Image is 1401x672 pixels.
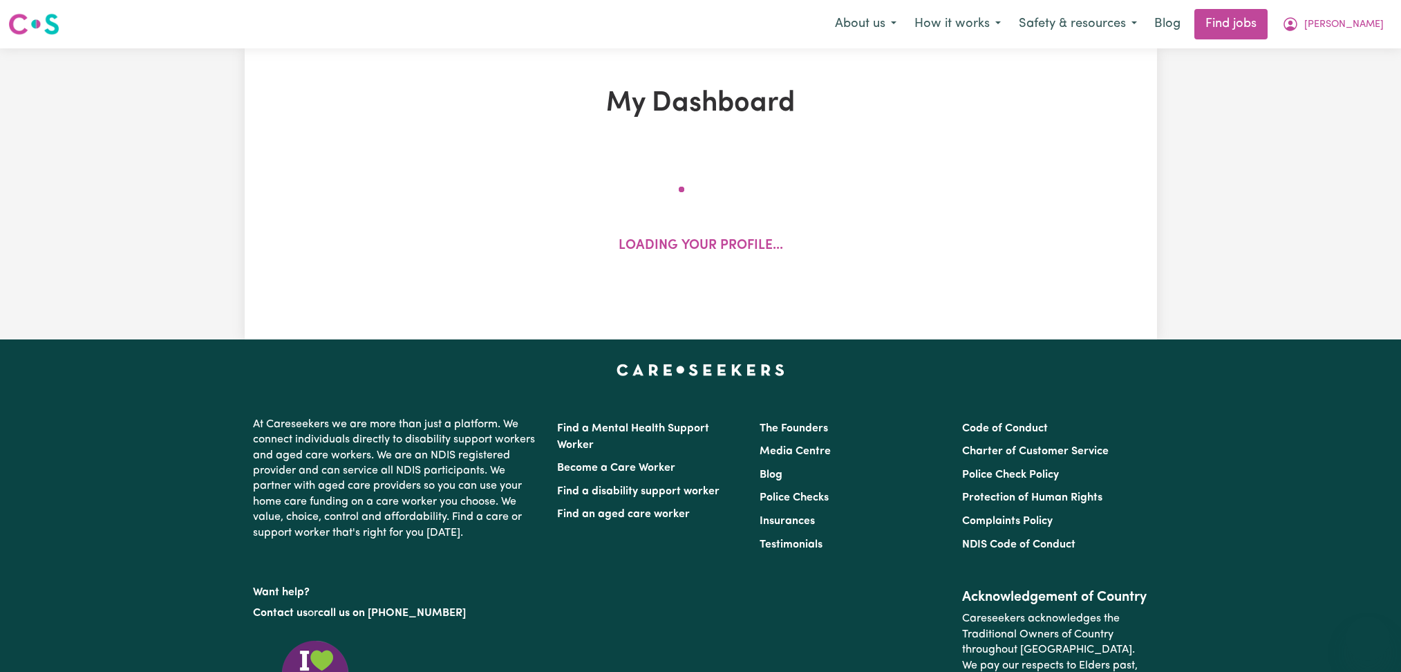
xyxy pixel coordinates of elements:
button: Safety & resources [1010,10,1146,39]
button: About us [826,10,905,39]
a: Find a Mental Health Support Worker [557,423,709,451]
span: [PERSON_NAME] [1304,17,1384,32]
a: Testimonials [760,539,822,550]
a: Media Centre [760,446,831,457]
button: My Account [1273,10,1393,39]
p: At Careseekers we are more than just a platform. We connect individuals directly to disability su... [253,411,540,546]
a: call us on [PHONE_NUMBER] [318,608,466,619]
a: Blog [760,469,782,480]
a: Blog [1146,9,1189,39]
a: Careseekers home page [617,364,784,375]
a: Become a Care Worker [557,463,675,474]
button: How it works [905,10,1010,39]
a: Protection of Human Rights [962,492,1102,503]
a: Careseekers logo [8,8,59,40]
a: Code of Conduct [962,423,1048,434]
h2: Acknowledgement of Country [962,589,1148,606]
p: Loading your profile... [619,236,783,256]
a: Find an aged care worker [557,509,690,520]
p: or [253,600,540,626]
p: Want help? [253,579,540,600]
a: The Founders [760,423,828,434]
iframe: Button to launch messaging window [1346,617,1390,661]
h1: My Dashboard [405,87,997,120]
a: Find a disability support worker [557,486,720,497]
img: Careseekers logo [8,12,59,37]
a: Charter of Customer Service [962,446,1109,457]
a: Complaints Policy [962,516,1053,527]
a: Insurances [760,516,815,527]
a: Police Checks [760,492,829,503]
a: Find jobs [1194,9,1268,39]
a: Police Check Policy [962,469,1059,480]
a: NDIS Code of Conduct [962,539,1075,550]
a: Contact us [253,608,308,619]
